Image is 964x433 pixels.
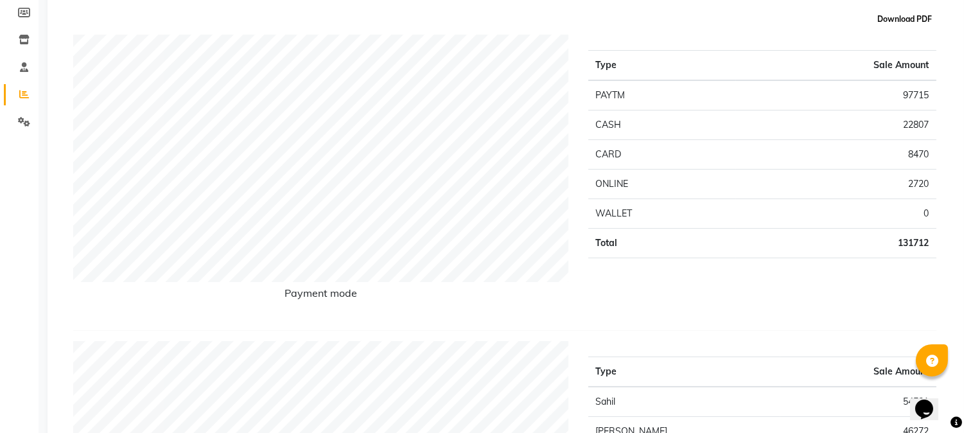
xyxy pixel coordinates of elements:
th: Sale Amount [780,357,936,387]
button: Download PDF [874,10,935,28]
td: 0 [736,199,936,229]
td: 131712 [736,229,936,258]
td: PAYTM [588,80,736,110]
td: Sahil [588,387,781,417]
td: CASH [588,110,736,140]
td: 22807 [736,110,936,140]
td: 54521 [780,387,936,417]
h6: Payment mode [73,287,569,305]
td: Total [588,229,736,258]
td: 8470 [736,140,936,170]
iframe: chat widget [910,382,951,420]
td: WALLET [588,199,736,229]
th: Sale Amount [736,51,936,81]
td: 2720 [736,170,936,199]
th: Type [588,51,736,81]
td: 97715 [736,80,936,110]
td: ONLINE [588,170,736,199]
td: CARD [588,140,736,170]
th: Type [588,357,781,387]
